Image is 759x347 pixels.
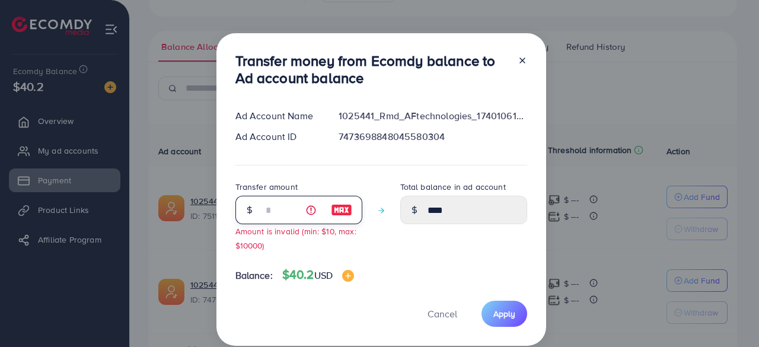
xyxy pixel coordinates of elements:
h3: Transfer money from Ecomdy balance to Ad account balance [235,52,508,87]
iframe: Chat [709,294,750,338]
button: Apply [481,301,527,326]
button: Cancel [413,301,472,326]
span: Cancel [428,307,457,320]
div: Ad Account Name [226,109,330,123]
span: Balance: [235,269,273,282]
label: Transfer amount [235,181,298,193]
div: 1025441_Rmd_AFtechnologies_1740106118522 [329,109,536,123]
span: Apply [493,308,515,320]
h4: $40.2 [282,268,354,282]
img: image [331,203,352,217]
small: Amount is invalid (min: $10, max: $10000) [235,225,356,250]
div: Ad Account ID [226,130,330,144]
span: USD [314,269,333,282]
div: 7473698848045580304 [329,130,536,144]
img: image [342,270,354,282]
label: Total balance in ad account [400,181,506,193]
